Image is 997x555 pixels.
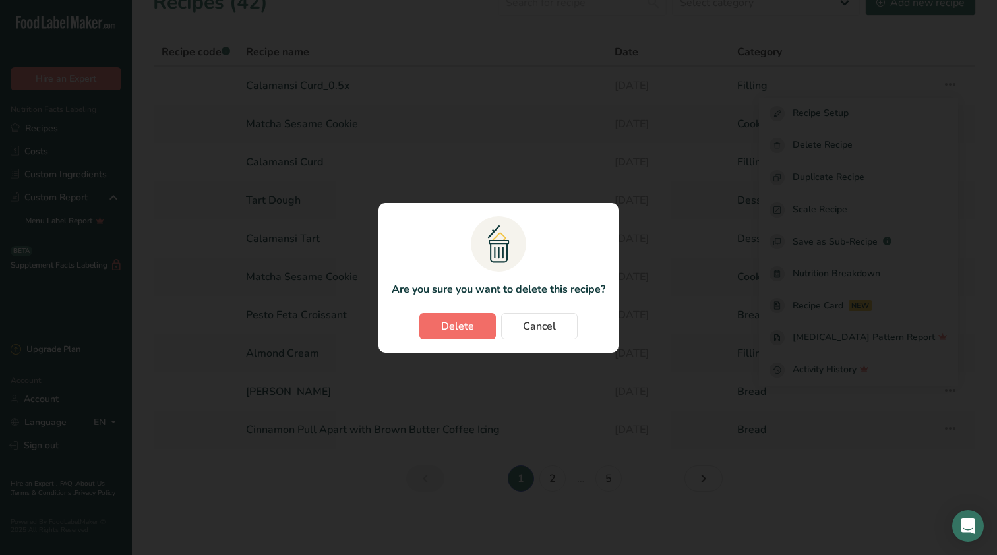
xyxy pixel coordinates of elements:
button: Cancel [501,313,578,339]
p: Are you sure you want to delete this recipe? [392,281,605,297]
button: Delete [419,313,496,339]
span: Delete [441,318,474,334]
div: Open Intercom Messenger [952,510,984,542]
span: Cancel [523,318,556,334]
